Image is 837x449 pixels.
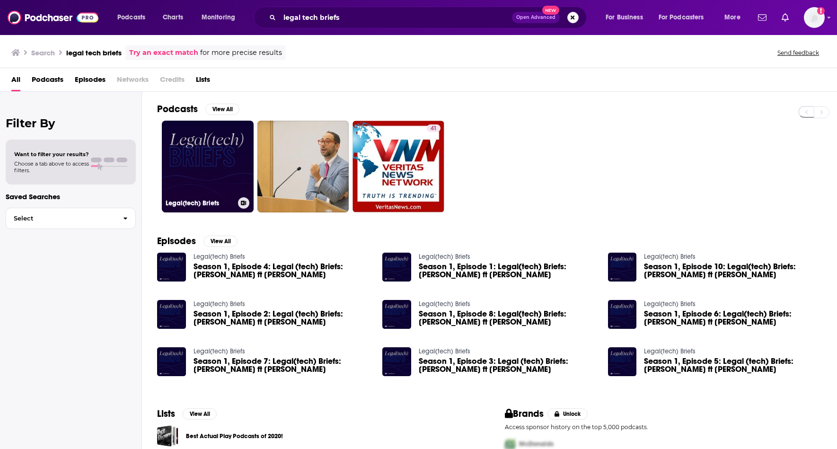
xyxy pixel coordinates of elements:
[419,357,597,373] span: Season 1, Episode 3: Legal (tech) Briefs: [PERSON_NAME] ft [PERSON_NAME]
[644,310,822,326] a: Season 1, Episode 6: Legal(tech) Briefs: Zach Posner ft Jack Newton
[516,15,555,20] span: Open Advanced
[608,300,637,329] img: Season 1, Episode 6: Legal(tech) Briefs: Zach Posner ft Jack Newton
[6,208,136,229] button: Select
[194,310,371,326] span: Season 1, Episode 2: Legal (tech) Briefs: [PERSON_NAME] ft [PERSON_NAME]
[419,300,470,308] a: Legal(tech) Briefs
[419,357,597,373] a: Season 1, Episode 3: Legal (tech) Briefs: Zach Posner ft Matt Sunderman
[804,7,825,28] img: User Profile
[129,47,198,58] a: Try an exact match
[775,49,822,57] button: Send feedback
[196,72,210,91] a: Lists
[608,253,637,282] img: Season 1, Episode 10: Legal(tech) Briefs: Zach Posner ft Chris Combs
[111,10,158,25] button: open menu
[512,12,560,23] button: Open AdvancedNew
[32,72,63,91] a: Podcasts
[778,9,793,26] a: Show notifications dropdown
[431,124,437,133] span: 41
[194,357,371,373] a: Season 1, Episode 7: Legal(tech) Briefs: Zach Posner ft Josh Baxter
[202,11,235,24] span: Monitoring
[644,263,822,279] span: Season 1, Episode 10: Legal(tech) Briefs: [PERSON_NAME] ft [PERSON_NAME]
[157,103,198,115] h2: Podcasts
[117,72,149,91] span: Networks
[644,263,822,279] a: Season 1, Episode 10: Legal(tech) Briefs: Zach Posner ft Chris Combs
[203,236,238,247] button: View All
[162,121,254,212] a: Legal(tech) Briefs
[644,357,822,373] span: Season 1, Episode 5: Legal (tech) Briefs: [PERSON_NAME] ft [PERSON_NAME]
[644,347,696,355] a: Legal(tech) Briefs
[194,357,371,373] span: Season 1, Episode 7: Legal(tech) Briefs: [PERSON_NAME] ft [PERSON_NAME]
[519,440,554,448] span: McDonalds
[644,357,822,373] a: Season 1, Episode 5: Legal (tech) Briefs: Zach Posner ft Subroto Mukerji
[157,347,186,376] img: Season 1, Episode 7: Legal(tech) Briefs: Zach Posner ft Josh Baxter
[419,263,597,279] a: Season 1, Episode 1: Legal(tech) Briefs: Zach Posner ft Mark Dorman
[606,11,643,24] span: For Business
[280,10,512,25] input: Search podcasts, credits, & more...
[659,11,704,24] span: For Podcasters
[804,7,825,28] span: Logged in as crenshawcomms
[75,72,106,91] a: Episodes
[157,253,186,282] img: Season 1, Episode 4: Legal (tech) Briefs: Zach Posner ft Mitch Zuklie
[382,300,411,329] img: Season 1, Episode 8: Legal(tech) Briefs: Zach Posner ft Dru Armstrong
[194,300,245,308] a: Legal(tech) Briefs
[186,431,283,441] a: Best Actual Play Podcasts of 2020!
[542,6,559,15] span: New
[718,10,752,25] button: open menu
[419,310,597,326] span: Season 1, Episode 8: Legal(tech) Briefs: [PERSON_NAME] ft [PERSON_NAME]
[166,199,234,207] h3: Legal(tech) Briefs
[117,11,145,24] span: Podcasts
[14,160,89,174] span: Choose a tab above to access filters.
[6,116,136,130] h2: Filter By
[505,423,822,431] p: Access sponsor history on the top 5,000 podcasts.
[157,103,239,115] a: PodcastsView All
[754,9,770,26] a: Show notifications dropdown
[547,408,588,420] button: Unlock
[157,425,178,447] a: Best Actual Play Podcasts of 2020!
[194,263,371,279] span: Season 1, Episode 4: Legal (tech) Briefs: [PERSON_NAME] ft [PERSON_NAME]
[644,253,696,261] a: Legal(tech) Briefs
[505,408,544,420] h2: Brands
[157,10,189,25] a: Charts
[608,347,637,376] img: Season 1, Episode 5: Legal (tech) Briefs: Zach Posner ft Subroto Mukerji
[419,347,470,355] a: Legal(tech) Briefs
[817,7,825,15] svg: Add a profile image
[194,263,371,279] a: Season 1, Episode 4: Legal (tech) Briefs: Zach Posner ft Mitch Zuklie
[644,300,696,308] a: Legal(tech) Briefs
[8,9,98,26] img: Podchaser - Follow, Share and Rate Podcasts
[160,72,185,91] span: Credits
[382,347,411,376] img: Season 1, Episode 3: Legal (tech) Briefs: Zach Posner ft Matt Sunderman
[6,215,115,221] span: Select
[157,408,175,420] h2: Lists
[644,310,822,326] span: Season 1, Episode 6: Legal(tech) Briefs: [PERSON_NAME] ft [PERSON_NAME]
[157,235,238,247] a: EpisodesView All
[652,10,718,25] button: open menu
[11,72,20,91] a: All
[157,300,186,329] img: Season 1, Episode 2: Legal (tech) Briefs: Zach Posner ft Avaneesh Marwaha
[419,263,597,279] span: Season 1, Episode 1: Legal(tech) Briefs: [PERSON_NAME] ft [PERSON_NAME]
[157,235,196,247] h2: Episodes
[183,408,217,420] button: View All
[205,104,239,115] button: View All
[200,47,282,58] span: for more precise results
[31,48,55,57] h3: Search
[419,310,597,326] a: Season 1, Episode 8: Legal(tech) Briefs: Zach Posner ft Dru Armstrong
[194,347,245,355] a: Legal(tech) Briefs
[419,253,470,261] a: Legal(tech) Briefs
[804,7,825,28] button: Show profile menu
[157,408,217,420] a: ListsView All
[427,124,441,132] a: 41
[66,48,122,57] h3: legal tech briefs
[195,10,247,25] button: open menu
